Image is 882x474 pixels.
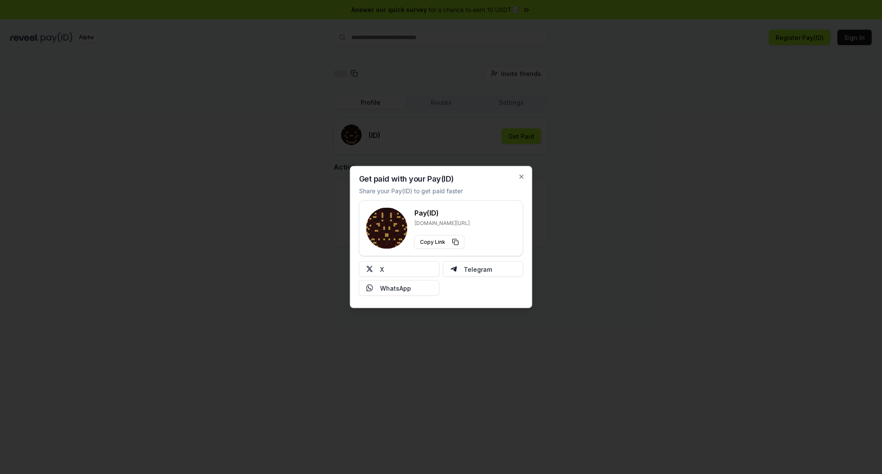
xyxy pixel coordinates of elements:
[450,266,457,273] img: Telegram
[414,208,470,218] h3: Pay(ID)
[443,261,523,277] button: Telegram
[366,266,373,273] img: X
[359,280,440,296] button: WhatsApp
[414,220,470,227] p: [DOMAIN_NAME][URL]
[414,235,465,249] button: Copy Link
[359,186,463,195] p: Share your Pay(ID) to get paid faster
[359,175,454,183] h2: Get paid with your Pay(ID)
[366,285,373,292] img: Whatsapp
[359,261,440,277] button: X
